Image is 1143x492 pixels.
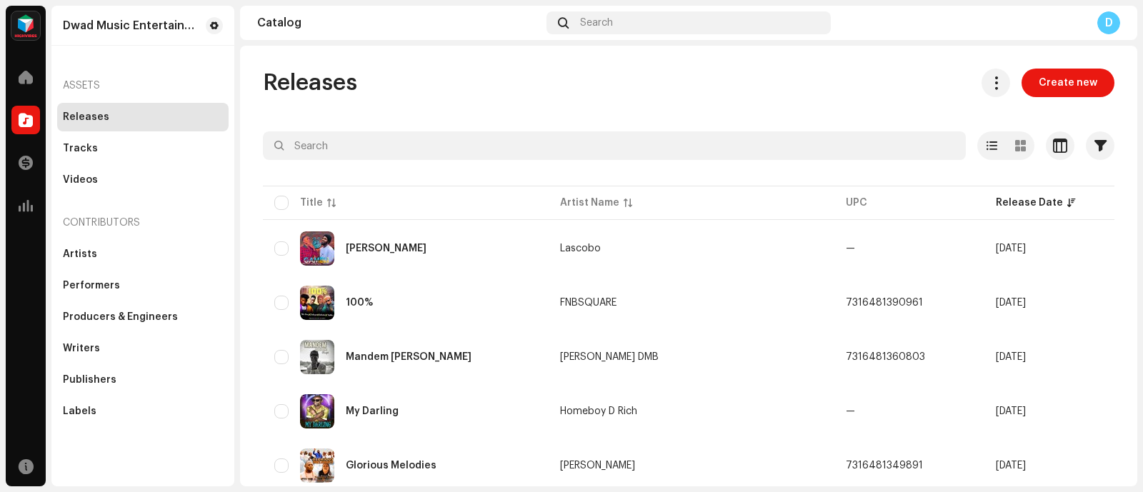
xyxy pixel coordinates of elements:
div: Producers & Engineers [63,311,178,323]
span: Don Sparks DMB [560,352,823,362]
div: Gameli [346,244,426,253]
span: 7316481349891 [846,461,923,471]
span: FNBSQUARE [560,298,823,308]
span: — [846,406,855,416]
span: Lascobo [560,244,823,253]
re-m-nav-item: Tracks [57,134,229,163]
span: Oct 20, 2025 [996,244,1026,253]
re-m-nav-item: Labels [57,397,229,426]
span: Create new [1039,69,1097,97]
div: Publishers [63,374,116,386]
div: [PERSON_NAME] DMB [560,352,659,362]
img: feab3aad-9b62-475c-8caf-26f15a9573ee [11,11,40,40]
div: Release Date [996,196,1063,210]
re-m-nav-item: Releases [57,103,229,131]
div: Glorious Melodies [346,461,436,471]
span: 7316481360803 [846,352,925,362]
div: Labels [63,406,96,417]
img: 88f798e7-f43f-4cf6-9008-219aa99a6d30 [300,448,334,483]
span: Oct 14, 2025 [996,406,1026,416]
div: Releases [63,111,109,123]
re-m-nav-item: Writers [57,334,229,363]
re-m-nav-item: Performers [57,271,229,300]
div: Homeboy D Rich [560,406,637,416]
div: Catalog [257,17,541,29]
button: Create new [1022,69,1114,97]
div: Lascobo [560,244,601,253]
div: Artists [63,248,97,260]
span: — [846,244,855,253]
img: fe27c603-a8a7-4c20-b50f-c0d44db18b51 [300,231,334,266]
div: Writers [63,343,100,354]
div: Performers [63,280,120,291]
re-a-nav-header: Assets [57,69,229,103]
span: Oct 14, 2025 [996,352,1026,362]
div: Mandem Don Sparks [346,352,471,362]
img: 6ec92227-290a-4c60-9f77-280768a3a7ab [300,394,334,428]
div: Title [300,196,323,210]
div: 100% [346,298,373,308]
div: My Darling [346,406,399,416]
div: Dwad Music Entertainment [63,20,200,31]
div: Videos [63,174,98,186]
span: Homeboy D Rich [560,406,823,416]
re-m-nav-item: Producers & Engineers [57,303,229,331]
re-m-nav-item: Artists [57,240,229,268]
div: D [1097,11,1120,34]
span: Releases [263,69,357,97]
span: 7316481390961 [846,298,923,308]
re-m-nav-item: Publishers [57,366,229,394]
re-m-nav-item: Videos [57,166,229,194]
span: Henshaw Lucas [560,461,823,471]
img: 71dc3a14-04a7-4fcc-9f8c-efb2584a0f2d [300,286,334,320]
div: Artist Name [560,196,619,210]
span: Oct 17, 2025 [996,298,1026,308]
span: Oct 12, 2025 [996,461,1026,471]
div: [PERSON_NAME] [560,461,635,471]
div: Tracks [63,143,98,154]
input: Search [263,131,966,160]
img: 35d4bd3a-611e-4f5e-8352-13599eb33040 [300,340,334,374]
div: FNBSQUARE [560,298,617,308]
span: Search [580,17,613,29]
re-a-nav-header: Contributors [57,206,229,240]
